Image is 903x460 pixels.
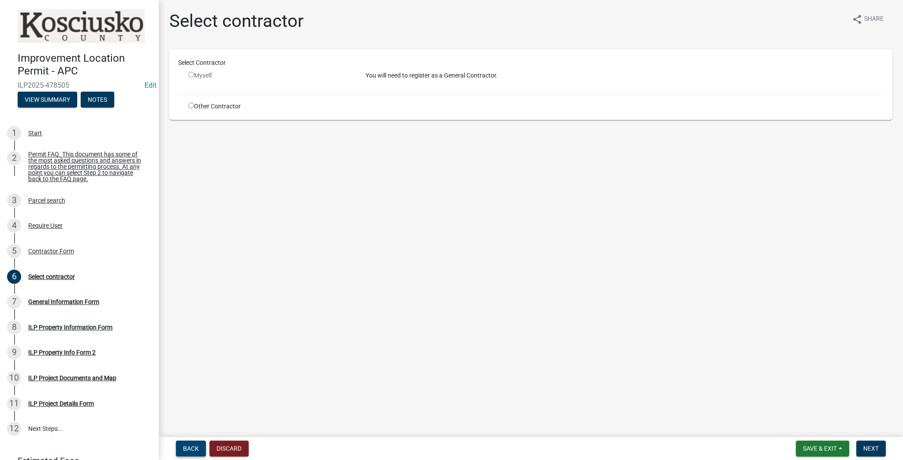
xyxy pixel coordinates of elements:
[7,193,21,208] div: 3
[169,11,304,32] h1: Select contractor
[7,371,21,385] div: 10
[852,14,862,25] i: share
[7,219,21,233] div: 4
[7,320,21,334] div: 8
[845,11,891,28] button: shareShare
[28,349,96,356] div: ILP Property Info Form 2
[209,441,249,456] button: Discard
[28,401,94,407] div: ILP Project Details Form
[7,151,21,165] div: 2
[7,295,21,309] div: 7
[856,441,886,456] button: Next
[28,375,116,381] div: ILP Project Documents and Map
[188,71,352,80] div: Myself
[28,130,42,136] div: Start
[7,422,21,436] div: 12
[796,441,849,456] button: Save & Exit
[7,345,21,360] div: 9
[81,92,114,108] button: Notes
[145,81,157,89] a: Edit
[81,96,114,104] wm-modal-confirm: Notes
[28,299,99,305] div: General Information Form
[28,274,75,280] div: Select contractor
[803,445,837,452] span: Save & Exit
[28,324,112,330] div: ILP Property Information Form
[7,270,21,284] div: 6
[145,81,157,89] wm-modal-confirm: Edit Application Number
[7,126,21,140] div: 1
[863,445,879,452] span: Next
[864,14,884,25] span: Share
[18,96,77,104] wm-modal-confirm: Summary
[28,248,74,254] div: Contractor Form
[7,397,21,411] div: 11
[7,244,21,258] div: 5
[18,9,145,43] img: Kosciusko County, Indiana
[366,71,884,80] p: You will need to register as a General Contractor.
[176,441,206,456] button: Back
[28,151,145,182] div: Permit FAQ. This document has some of the most asked questions and answers in regards to the perm...
[18,52,152,78] h4: Improvement Location Permit - APC
[172,58,890,67] div: Select Contractor
[18,81,141,89] span: ILP2025-478505
[28,223,63,229] div: Require User
[182,102,359,111] div: Other Contractor
[28,197,65,204] div: Parcel search
[18,92,77,108] button: View Summary
[183,445,199,452] span: Back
